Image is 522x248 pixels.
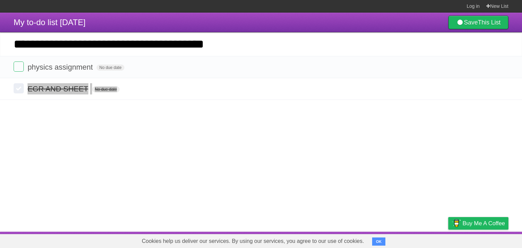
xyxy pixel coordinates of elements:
[92,86,120,92] span: No due date
[28,63,94,71] span: physics assignment
[14,83,24,93] label: Done
[448,217,508,230] a: Buy me a coffee
[358,233,372,246] a: About
[466,233,508,246] a: Suggest a feature
[28,85,90,93] span: EGR AND SHEET
[372,237,385,246] button: OK
[14,61,24,72] label: Done
[135,234,371,248] span: Cookies help us deliver our services. By using our services, you agree to our use of cookies.
[448,16,508,29] a: SaveThis List
[416,233,431,246] a: Terms
[97,65,124,71] span: No due date
[14,18,86,27] span: My to-do list [DATE]
[380,233,408,246] a: Developers
[439,233,457,246] a: Privacy
[452,217,461,229] img: Buy me a coffee
[478,19,501,26] b: This List
[463,217,505,229] span: Buy me a coffee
